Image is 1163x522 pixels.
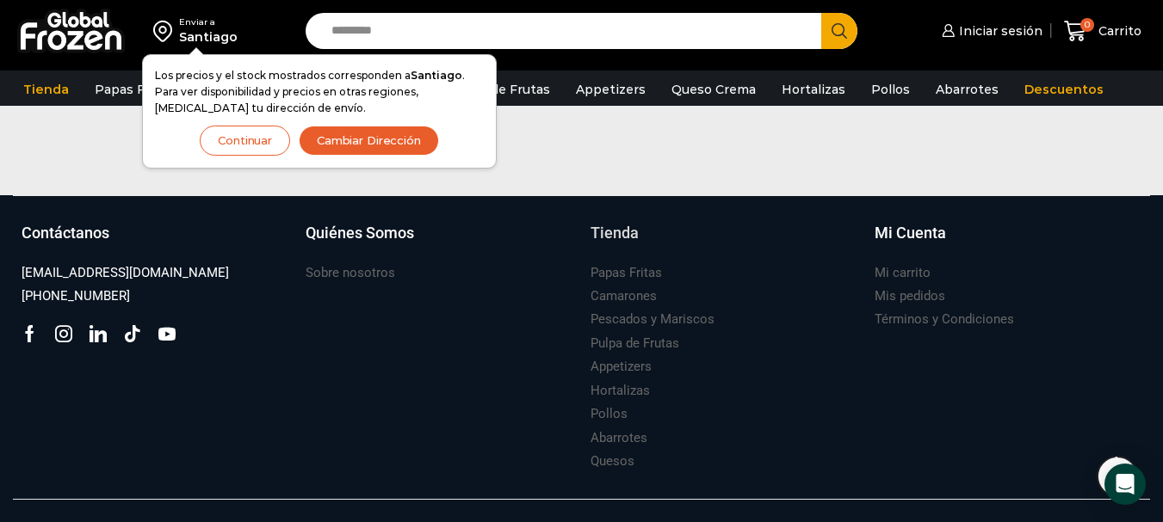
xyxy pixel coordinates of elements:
[591,429,647,447] h3: Abarrotes
[591,222,857,261] a: Tienda
[22,287,130,305] h3: [PHONE_NUMBER]
[875,285,945,308] a: Mis pedidos
[299,126,439,156] button: Cambiar Dirección
[1104,464,1146,505] div: Open Intercom Messenger
[15,73,77,106] a: Tienda
[591,382,650,400] h3: Hortalizas
[591,402,628,426] a: Pollos
[591,405,628,423] h3: Pollos
[153,16,179,46] img: address-field-icon.svg
[22,285,130,308] a: [PHONE_NUMBER]
[1094,22,1141,40] span: Carrito
[591,285,657,308] a: Camarones
[1060,11,1146,52] a: 0 Carrito
[179,28,238,46] div: Santiago
[567,73,654,106] a: Appetizers
[591,308,715,331] a: Pescados y Mariscos
[875,310,1014,329] h3: Términos y Condiciones
[200,126,290,156] button: Continuar
[442,73,559,106] a: Pulpa de Frutas
[591,358,652,376] h3: Appetizers
[155,67,484,117] p: Los precios y el stock mostrados corresponden a . Para ver disponibilidad y precios en otras regi...
[875,308,1014,331] a: Términos y Condiciones
[591,264,662,282] h3: Papas Fritas
[875,287,945,305] h3: Mis pedidos
[875,261,931,285] a: Mi carrito
[591,287,657,305] h3: Camarones
[22,222,109,244] h3: Contáctanos
[22,222,288,261] a: Contáctanos
[306,264,395,282] h3: Sobre nosotros
[591,222,639,244] h3: Tienda
[591,261,662,285] a: Papas Fritas
[863,73,919,106] a: Pollos
[591,335,679,353] h3: Pulpa de Frutas
[591,427,647,450] a: Abarrotes
[306,222,414,244] h3: Quiénes Somos
[937,14,1042,48] a: Iniciar sesión
[1016,73,1112,106] a: Descuentos
[86,73,182,106] a: Papas Fritas
[591,310,715,329] h3: Pescados y Mariscos
[875,264,931,282] h3: Mi carrito
[179,16,238,28] div: Enviar a
[773,73,854,106] a: Hortalizas
[306,261,395,285] a: Sobre nosotros
[591,332,679,355] a: Pulpa de Frutas
[591,450,634,473] a: Quesos
[821,13,857,49] button: Search button
[591,379,650,402] a: Hortalizas
[1080,18,1094,32] span: 0
[591,355,652,378] a: Appetizers
[591,452,634,470] h3: Quesos
[663,73,764,106] a: Queso Crema
[875,222,1141,261] a: Mi Cuenta
[955,22,1042,40] span: Iniciar sesión
[927,73,1007,106] a: Abarrotes
[22,261,229,285] a: [EMAIL_ADDRESS][DOMAIN_NAME]
[875,222,946,244] h3: Mi Cuenta
[411,69,462,82] strong: Santiago
[306,222,572,261] a: Quiénes Somos
[22,264,229,282] h3: [EMAIL_ADDRESS][DOMAIN_NAME]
